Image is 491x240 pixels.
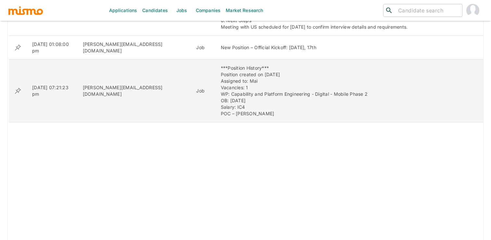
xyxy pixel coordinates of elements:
td: [DATE] 07:21:23 pm [27,59,78,122]
td: Job [191,59,215,122]
div: New Position – Official Kickoff: [DATE], 17th [221,44,468,51]
td: [PERSON_NAME][EMAIL_ADDRESS][DOMAIN_NAME] [78,59,191,122]
td: [PERSON_NAME][EMAIL_ADDRESS][DOMAIN_NAME] [78,35,191,59]
img: Gabriel Hernandez [466,4,479,17]
td: Job [191,35,215,59]
div: ***Position History*** Position created on [DATE] Assigned to: Mai Vacancies: 1 WP: Capability an... [221,65,468,117]
input: Candidate search [396,6,460,15]
td: [DATE] 01:08:00 pm [27,35,78,59]
img: logo [8,6,44,15]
